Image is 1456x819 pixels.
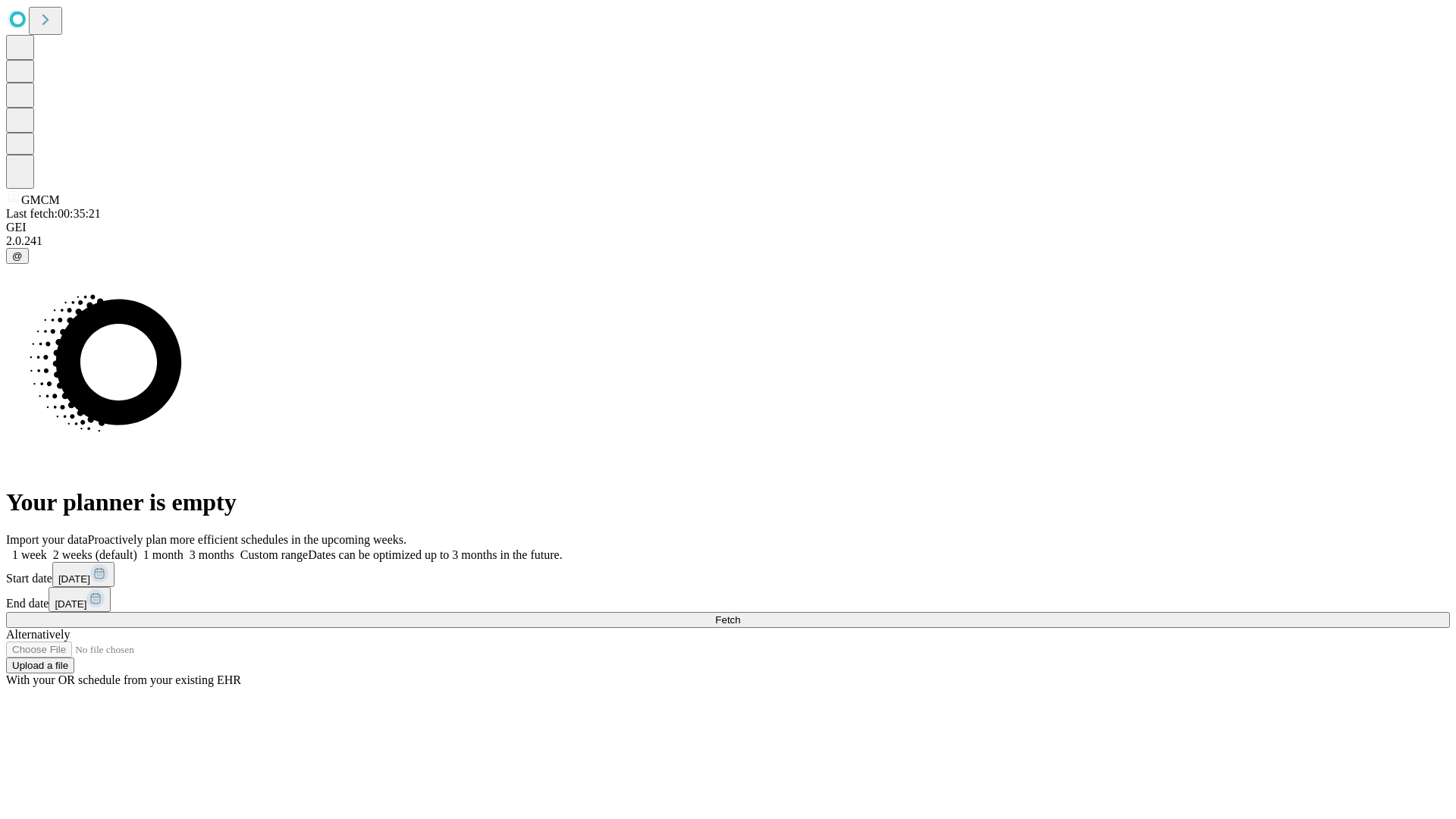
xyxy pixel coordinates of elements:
[6,612,1450,628] button: Fetch
[308,548,562,561] span: Dates can be optimized up to 3 months in the future.
[6,221,1450,234] div: GEI
[58,573,90,585] span: [DATE]
[6,248,29,264] button: @
[6,673,241,686] span: With your OR schedule from your existing EHR
[6,562,1450,587] div: Start date
[190,548,234,561] span: 3 months
[52,562,115,587] button: [DATE]
[6,207,101,220] span: Last fetch: 00:35:21
[6,533,88,546] span: Import your data
[715,614,740,626] span: Fetch
[49,587,111,612] button: [DATE]
[21,193,60,206] span: GMCM
[143,548,184,561] span: 1 month
[6,587,1450,612] div: End date
[88,533,406,546] span: Proactively plan more efficient schedules in the upcoming weeks.
[6,657,74,673] button: Upload a file
[6,628,70,641] span: Alternatively
[12,548,47,561] span: 1 week
[12,250,23,262] span: @
[53,548,137,561] span: 2 weeks (default)
[6,488,1450,516] h1: Your planner is empty
[6,234,1450,248] div: 2.0.241
[240,548,308,561] span: Custom range
[55,598,86,610] span: [DATE]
